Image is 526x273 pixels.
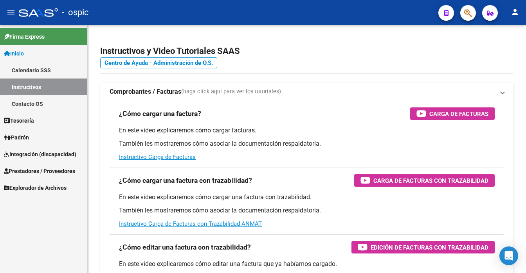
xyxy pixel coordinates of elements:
[429,109,488,119] span: Carga de Facturas
[354,174,495,187] button: Carga de Facturas con Trazabilidad
[4,116,34,125] span: Tesorería
[119,126,495,135] p: En este video explicaremos cómo cargar facturas.
[351,241,495,253] button: Edición de Facturas con Trazabilidad
[4,184,67,192] span: Explorador de Archivos
[119,175,252,186] h3: ¿Cómo cargar una factura con trazabilidad?
[6,7,16,17] mat-icon: menu
[181,87,281,96] span: (haga click aquí para ver los tutoriales)
[4,167,75,175] span: Prestadores / Proveedores
[499,246,518,265] div: Open Intercom Messenger
[119,220,262,227] a: Instructivo Carga de Facturas con Trazabilidad ANMAT
[373,176,488,186] span: Carga de Facturas con Trazabilidad
[510,7,520,17] mat-icon: person
[119,193,495,202] p: En este video explicaremos cómo cargar una factura con trazabilidad.
[119,260,495,268] p: En este video explicaremos cómo editar una factura que ya habíamos cargado.
[100,82,513,101] mat-expansion-panel-header: Comprobantes / Facturas(haga click aquí para ver los tutoriales)
[100,57,217,68] a: Centro de Ayuda - Administración de O.S.
[4,32,45,41] span: Firma Express
[371,243,488,252] span: Edición de Facturas con Trazabilidad
[4,150,76,159] span: Integración (discapacidad)
[119,242,251,253] h3: ¿Cómo editar una factura con trazabilidad?
[100,44,513,59] h2: Instructivos y Video Tutoriales SAAS
[119,108,201,119] h3: ¿Cómo cargar una factura?
[62,4,89,21] span: - ospic
[110,87,181,96] strong: Comprobantes / Facturas
[4,49,24,58] span: Inicio
[119,206,495,215] p: También les mostraremos cómo asociar la documentación respaldatoria.
[4,133,29,142] span: Padrón
[119,139,495,148] p: También les mostraremos cómo asociar la documentación respaldatoria.
[119,153,196,161] a: Instructivo Carga de Facturas
[410,107,495,120] button: Carga de Facturas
